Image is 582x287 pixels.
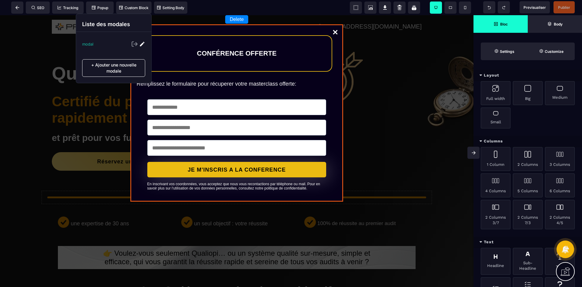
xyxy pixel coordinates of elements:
div: 4 Columns [481,173,510,197]
text: En inscrivant vos coordonnées, vous acceptez que nous vous recontactions par téléphone ou mail. P... [147,165,326,175]
div: Big [513,81,543,105]
div: Headline [481,248,510,275]
div: Small [481,108,510,128]
div: Text [473,237,582,248]
div: 6 Columns [545,173,575,197]
text: Remplissez le formulaire pour récuperer votre masterclass offerte: [137,64,337,73]
strong: Settings [500,49,514,54]
span: Settings [481,43,528,60]
span: Preview [520,1,550,13]
span: Open Style Manager [528,43,575,60]
div: 1 Column [481,147,510,171]
span: Open Layer Manager [528,15,582,33]
span: SEO [32,5,44,10]
div: 3 Columns [545,147,575,171]
button: JE M'INSCRIS A LA CONFERENCE [147,147,326,162]
div: Medium [545,81,575,105]
div: Full width [481,81,510,105]
div: 2 Columns 7/3 [513,200,543,229]
span: View components [350,2,362,14]
strong: Customize [545,49,564,54]
div: 2 Columns 4/5 [545,200,575,229]
span: Popup [92,5,108,10]
span: Previsualiser [523,5,546,10]
div: 5 Columns [513,173,543,197]
span: Setting Body [157,5,184,10]
text: CONFÉRENCE OFFERTE [172,33,302,44]
span: Open Blocks [473,15,528,33]
p: + Ajouter une nouvelle modale [82,59,145,77]
p: Liste des modales [82,20,145,29]
div: Text [545,248,575,275]
span: Tracking [58,5,78,10]
div: Sub-Headline [513,248,543,275]
div: Columns [473,136,582,147]
div: 2 Columns 3/7 [481,200,510,229]
img: Edit Icon [139,41,145,47]
span: Custom Block [119,5,149,10]
img: Exit Icon [132,41,138,47]
div: 2 Columns [513,147,543,171]
a: Close [329,11,341,24]
span: Screenshot [364,2,376,14]
strong: Body [554,22,563,26]
span: Publier [558,5,570,10]
strong: Bloc [500,22,508,26]
p: modal [82,42,93,46]
div: Layout [473,70,582,81]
